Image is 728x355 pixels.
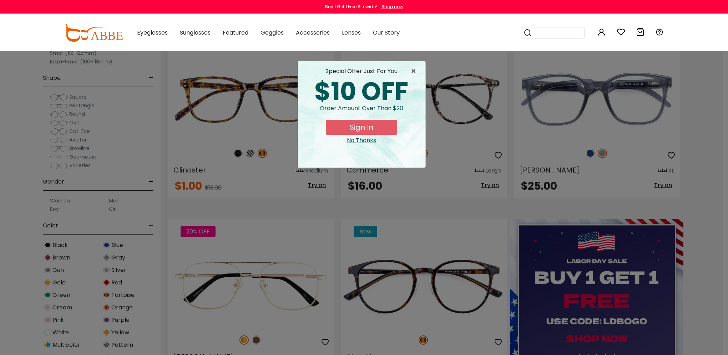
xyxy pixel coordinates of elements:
[64,24,123,42] img: abbeglasses.com
[261,29,284,37] span: Goggles
[411,67,420,76] span: ×
[180,29,211,37] span: Sunglasses
[303,67,420,76] div: special offer just for you
[303,136,420,145] div: Close
[303,104,420,120] div: Order amount over than $20
[373,29,400,37] span: Our Story
[411,67,420,76] button: Close
[303,79,420,104] div: $10 OFF
[381,4,403,10] div: Shop now
[296,29,330,37] span: Accessories
[325,4,377,10] div: Buy 1 Get 1 Free Sitewide!
[326,120,397,135] button: Sign In
[378,4,403,10] a: Shop now
[342,29,361,37] span: Lenses
[223,29,248,37] span: Featured
[137,29,168,37] span: Eyeglasses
